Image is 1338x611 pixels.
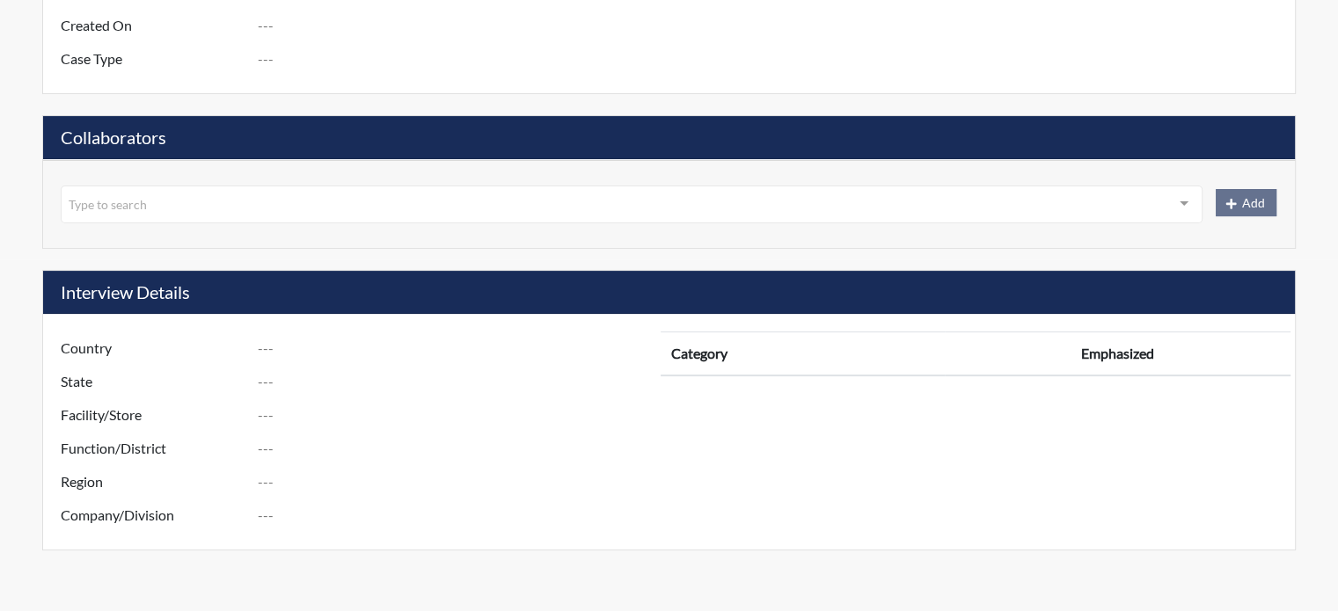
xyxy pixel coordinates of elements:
input: --- [258,331,678,365]
input: --- [258,398,678,432]
h5: Interview Details [43,271,1295,314]
label: Created On [48,9,258,42]
input: --- [258,465,678,498]
label: Case Type [48,42,258,76]
input: --- [258,42,678,76]
label: Country [48,331,258,365]
input: --- [258,498,678,532]
th: Category [661,332,945,376]
button: Add [1216,189,1277,216]
input: --- [258,432,678,465]
label: Function/District [48,432,258,465]
label: Company/Division [48,498,258,532]
label: State [48,365,258,398]
label: Region [48,465,258,498]
h5: Collaborators [43,116,1295,159]
span: Add [1242,195,1265,210]
input: --- [258,9,678,42]
input: --- [258,365,678,398]
label: Facility/Store [48,398,258,432]
span: Type to search [69,193,147,214]
th: Emphasized [945,332,1290,376]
